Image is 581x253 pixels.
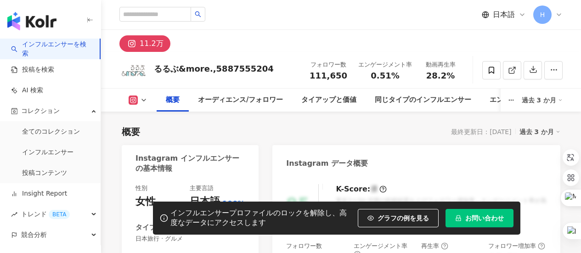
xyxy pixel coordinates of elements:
[446,209,513,227] button: お問い合わせ
[286,242,322,250] div: フォロワー数
[378,214,429,222] span: グラフの例を見る
[493,10,515,20] span: 日本語
[310,71,347,80] span: 111,650
[190,195,220,209] div: 日本語
[49,210,70,219] div: BETA
[522,93,563,107] div: 過去 3 か月
[421,242,448,250] div: 再生率
[358,60,412,69] div: エンゲージメント率
[11,65,54,74] a: 投稿を検索
[21,225,47,245] span: 競合分析
[423,60,458,69] div: 動画再生率
[11,40,92,58] a: searchインフルエンサーを検索
[140,37,164,50] div: 11.2万
[22,169,67,178] a: 投稿コンテンツ
[371,71,399,80] span: 0.51%
[21,101,60,121] span: コレクション
[455,215,462,221] span: lock
[119,56,147,84] img: KOL Avatar
[7,12,56,30] img: logo
[135,153,240,174] div: Instagram インフルエンサーの基本情報
[301,95,356,106] div: タイアップと価値
[190,184,214,192] div: 主要言語
[195,11,201,17] span: search
[426,71,455,80] span: 28.2%
[22,148,73,157] a: インフルエンサー
[11,211,17,218] span: rise
[336,184,387,194] div: K-Score :
[135,235,245,243] span: 日本旅行 · グルメ
[11,86,43,95] a: AI 検索
[488,242,545,250] div: フォロワー増加率
[490,95,558,106] div: エンゲージメント分析
[135,195,156,209] div: 女性
[11,189,67,198] a: Insight Report
[519,126,561,138] div: 過去 3 か月
[310,60,347,69] div: フォロワー数
[21,204,70,225] span: トレンド
[222,199,245,209] span: 100%
[119,35,170,52] button: 11.2万
[451,128,511,135] div: 最終更新日：[DATE]
[135,184,147,192] div: 性別
[170,208,353,228] div: インフルエンサープロファイルのロックを解除し、高度なデータにアクセスします
[375,95,471,106] div: 同じタイプのインフルエンサー
[122,125,140,138] div: 概要
[358,209,439,227] button: グラフの例を見る
[154,63,274,74] div: るるぶ&more.,5887555204
[22,127,80,136] a: 全てのコレクション
[540,10,545,20] span: H
[166,95,180,106] div: 概要
[198,95,283,106] div: オーディエンス/フォロワー
[286,158,368,169] div: Instagram データ概要
[465,214,504,222] span: お問い合わせ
